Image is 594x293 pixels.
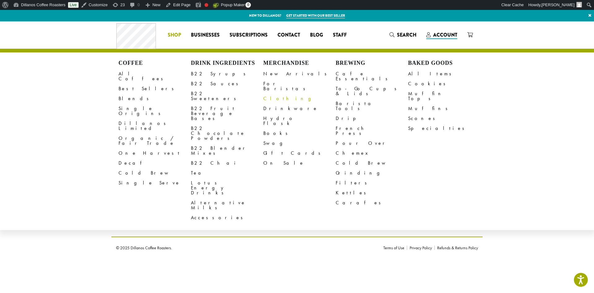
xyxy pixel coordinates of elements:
[230,31,268,39] span: Subscriptions
[263,148,336,158] a: Gift Cards
[336,198,408,208] a: Carafes
[263,94,336,104] a: Clothing
[408,60,480,67] h4: Baked Goods
[118,148,191,158] a: One Harvest
[397,31,416,38] span: Search
[336,178,408,188] a: Filters
[333,31,347,39] span: Staff
[68,2,79,8] a: Live
[191,60,263,67] h4: Drink Ingredients
[245,2,251,8] span: 0
[383,246,407,250] a: Terms of Use
[118,104,191,118] a: Single Origins
[204,3,208,7] div: Focus keyphrase not set
[118,69,191,84] a: All Coffees
[336,148,408,158] a: Chemex
[118,60,191,67] h4: Coffee
[263,79,336,94] a: For Baristas
[118,158,191,168] a: Decaf
[433,31,457,38] span: Account
[408,123,480,133] a: Specialties
[408,89,480,104] a: Muffin Tops
[116,246,374,250] p: © 2025 Dillanos Coffee Roasters.
[408,69,480,79] a: All Items
[118,133,191,148] a: Organic / Fair Trade
[336,168,408,178] a: Grinding
[336,138,408,148] a: Pour Over
[118,84,191,94] a: Best Sellers
[191,158,263,168] a: B22 Chai
[191,168,263,178] a: Tea
[336,158,408,168] a: Cold Brew
[336,113,408,123] a: Drip
[336,123,408,138] a: French Press
[407,246,434,250] a: Privacy Policy
[263,60,336,67] h4: Merchandise
[434,246,478,250] a: Refunds & Returns Policy
[191,69,263,79] a: B22 Syrups
[408,113,480,123] a: Scones
[191,213,263,223] a: Accessories
[163,30,186,40] a: Shop
[118,94,191,104] a: Blends
[118,178,191,188] a: Single Serve
[191,123,263,143] a: B22 Chocolate Powders
[336,188,408,198] a: Kettles
[168,31,181,39] span: Shop
[263,104,336,113] a: Drinkware
[118,118,191,133] a: Dillanos Limited
[191,89,263,104] a: B22 Sweeteners
[263,69,336,79] a: New Arrivals
[286,13,345,18] a: Get started with our best seller
[263,113,336,128] a: Hydro Flask
[191,79,263,89] a: B22 Sauces
[263,128,336,138] a: Books
[328,30,352,40] a: Staff
[191,198,263,213] a: Alternative Milks
[336,99,408,113] a: Barista Tools
[408,104,480,113] a: Muffins
[263,158,336,168] a: On Sale
[541,2,575,7] span: [PERSON_NAME]
[385,30,421,40] a: Search
[191,178,263,198] a: Lotus Energy Drinks
[336,84,408,99] a: To-Go Cups & Lids
[336,60,408,67] h4: Brewing
[586,10,594,21] a: ×
[310,31,323,39] span: Blog
[191,31,220,39] span: Businesses
[118,168,191,178] a: Cold Brew
[191,104,263,123] a: B22 Fruit Beverage Bases
[263,138,336,148] a: Swag
[336,69,408,84] a: Cafe Essentials
[191,143,263,158] a: B22 Blender Mixes
[408,79,480,89] a: Cookies
[278,31,300,39] span: Contact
